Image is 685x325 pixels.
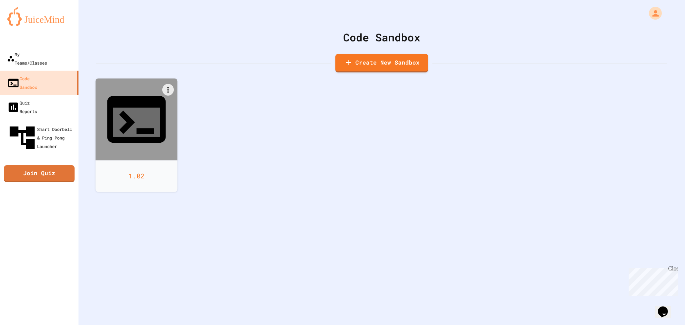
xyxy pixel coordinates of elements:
[335,54,428,72] a: Create New Sandbox
[641,5,664,21] div: My Account
[96,78,178,192] a: 1.02
[96,29,667,45] div: Code Sandbox
[655,296,678,318] iframe: chat widget
[7,7,71,26] img: logo-orange.svg
[4,165,75,182] a: Join Quiz
[7,74,37,91] div: Code Sandbox
[7,123,76,153] div: Smart Doorbell & Ping Pong Launcher
[7,50,47,67] div: My Teams/Classes
[3,3,49,45] div: Chat with us now!Close
[7,98,37,116] div: Quiz Reports
[626,265,678,296] iframe: chat widget
[96,160,178,192] div: 1.02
